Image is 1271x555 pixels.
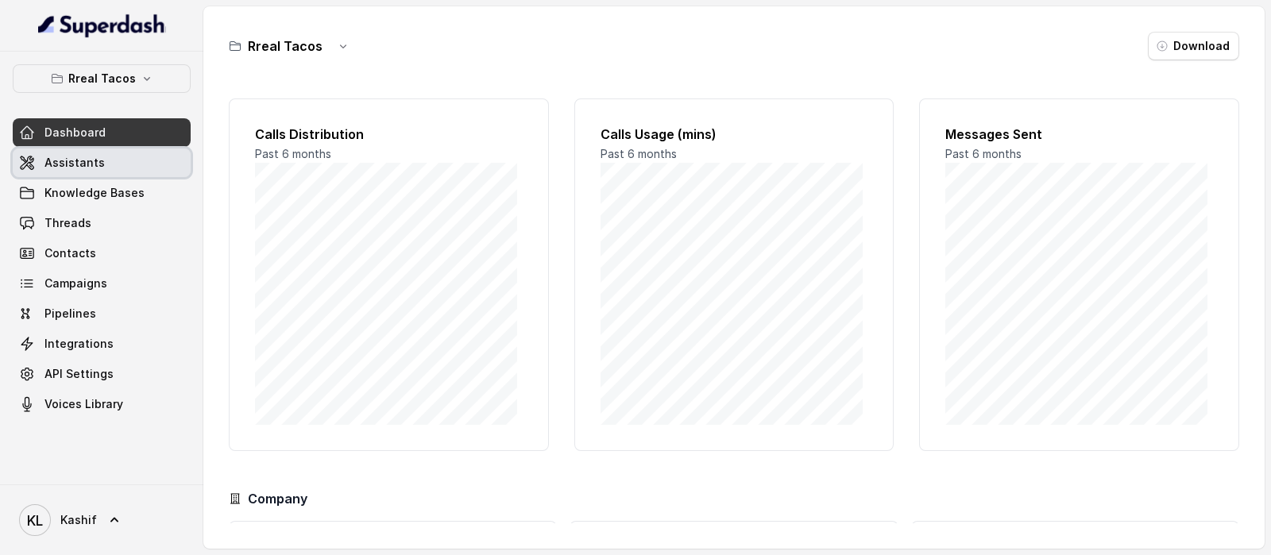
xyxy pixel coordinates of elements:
[601,125,868,144] h2: Calls Usage (mins)
[44,366,114,382] span: API Settings
[38,13,166,38] img: light.svg
[248,489,307,508] h3: Company
[27,512,43,529] text: KL
[44,396,123,412] span: Voices Library
[13,330,191,358] a: Integrations
[44,245,96,261] span: Contacts
[13,148,191,177] a: Assistants
[44,185,145,201] span: Knowledge Bases
[13,269,191,298] a: Campaigns
[255,125,523,144] h2: Calls Distribution
[248,37,323,56] h3: Rreal Tacos
[44,215,91,231] span: Threads
[13,239,191,268] a: Contacts
[60,512,97,528] span: Kashif
[945,147,1022,160] span: Past 6 months
[13,64,191,93] button: Rreal Tacos
[44,276,107,291] span: Campaigns
[1148,32,1239,60] button: Download
[945,125,1213,144] h2: Messages Sent
[44,155,105,171] span: Assistants
[255,147,331,160] span: Past 6 months
[13,118,191,147] a: Dashboard
[44,306,96,322] span: Pipelines
[44,125,106,141] span: Dashboard
[13,299,191,328] a: Pipelines
[13,360,191,388] a: API Settings
[13,209,191,237] a: Threads
[68,69,136,88] p: Rreal Tacos
[13,179,191,207] a: Knowledge Bases
[13,390,191,418] a: Voices Library
[44,336,114,352] span: Integrations
[13,498,191,542] a: Kashif
[601,147,677,160] span: Past 6 months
